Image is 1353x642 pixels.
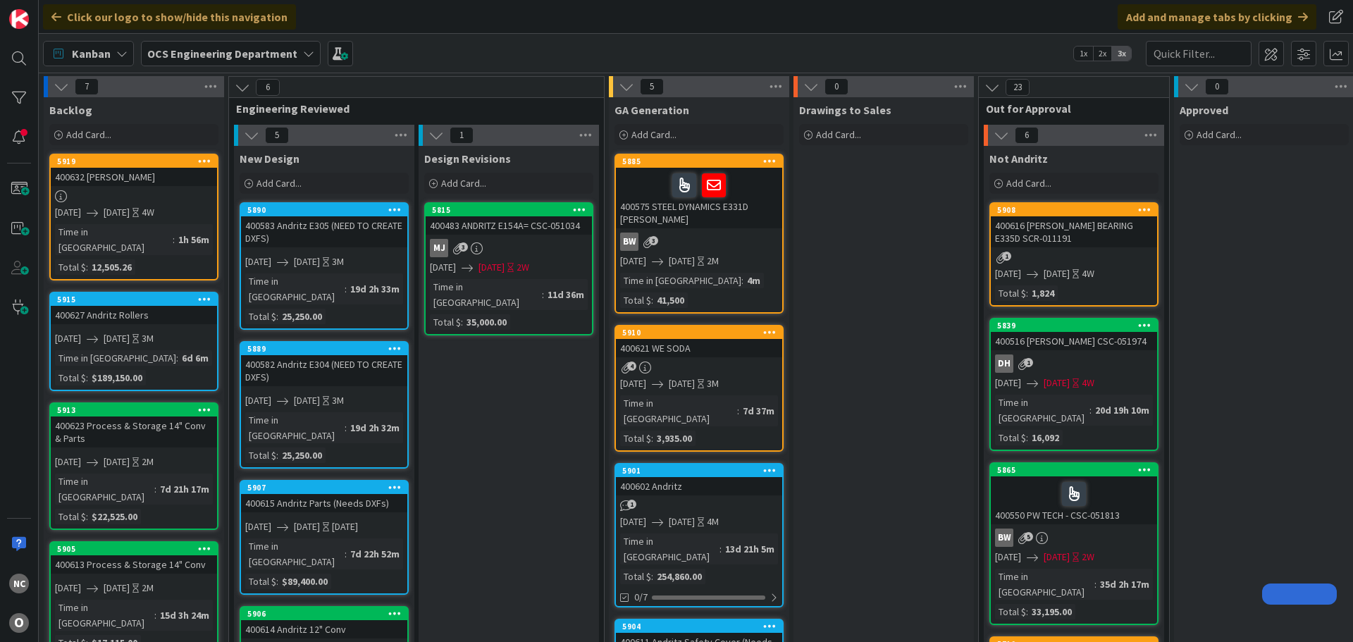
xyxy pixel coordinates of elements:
div: 19d 2h 32m [347,420,403,436]
span: 1 [1024,358,1033,367]
div: 5865 [997,465,1157,475]
span: [DATE] [55,581,81,595]
div: Time in [GEOGRAPHIC_DATA] [55,474,154,505]
div: 5919 [57,156,217,166]
span: : [1094,576,1096,592]
div: 16,092 [1028,430,1063,445]
div: 4W [1082,266,1094,281]
div: Time in [GEOGRAPHIC_DATA] [245,273,345,304]
span: : [461,314,463,330]
span: Drawings to Sales [799,103,891,117]
div: 5839400516 [PERSON_NAME] CSC-051974 [991,319,1157,350]
span: [DATE] [104,205,130,220]
span: Engineering Reviewed [236,101,586,116]
div: 5890 [241,204,407,216]
div: O [9,613,29,633]
span: 3 [459,242,468,252]
span: : [345,420,347,436]
div: 5889 [247,344,407,354]
span: 23 [1006,79,1030,96]
span: : [154,607,156,623]
div: 4m [743,273,764,288]
div: 6d 6m [178,350,212,366]
div: Time in [GEOGRAPHIC_DATA] [245,538,345,569]
a: 5889400582 Andritz E304 (NEED TO CREATE DXFS)[DATE][DATE]3MTime in [GEOGRAPHIC_DATA]:19d 2h 32mTo... [240,341,409,469]
div: 41,500 [653,292,688,308]
span: : [651,569,653,584]
a: 5919400632 [PERSON_NAME][DATE][DATE]4WTime in [GEOGRAPHIC_DATA]:1h 56mTotal $:12,505.26 [49,154,218,280]
div: $189,150.00 [88,370,146,385]
div: 5815400483 ANDRITZ E154A= CSC-051034 [426,204,592,235]
span: Kanban [72,45,111,62]
span: : [86,259,88,275]
div: 12,505.26 [88,259,135,275]
span: [DATE] [1044,550,1070,564]
span: : [154,481,156,497]
div: 5815 [432,205,592,215]
div: 5865 [991,464,1157,476]
span: 6 [1015,127,1039,144]
div: 5907 [247,483,407,493]
div: 5901400602 Andritz [616,464,782,495]
span: 1x [1074,47,1093,61]
span: Backlog [49,103,92,117]
span: : [176,350,178,366]
div: 400623 Process & Storage 14" Conv & Parts [51,416,217,447]
div: 7d 21h 17m [156,481,213,497]
span: 4 [627,362,636,371]
div: 2M [707,254,719,268]
div: 254,860.00 [653,569,705,584]
div: 5915 [51,293,217,306]
a: 5910400621 WE SODA[DATE][DATE]3MTime in [GEOGRAPHIC_DATA]:7d 37mTotal $:3,935.00 [614,325,784,452]
span: 3 [649,236,658,245]
span: : [276,574,278,589]
span: : [276,447,278,463]
span: [DATE] [294,519,320,534]
span: [DATE] [104,455,130,469]
span: : [1026,430,1028,445]
span: [DATE] [620,254,646,268]
a: 5913400623 Process & Storage 14" Conv & Parts[DATE][DATE]2MTime in [GEOGRAPHIC_DATA]:7d 21h 17mTo... [49,402,218,530]
div: 5919400632 [PERSON_NAME] [51,155,217,186]
span: [DATE] [478,260,505,275]
div: 5905 [51,543,217,555]
span: : [542,287,544,302]
span: 5 [265,127,289,144]
div: 5915 [57,295,217,304]
a: 5839400516 [PERSON_NAME] CSC-051974DH[DATE][DATE]4WTime in [GEOGRAPHIC_DATA]:20d 19h 10mTotal $:1... [989,318,1159,451]
div: 5905400613 Process & Storage 14" Conv [51,543,217,574]
div: 5815 [426,204,592,216]
a: 5908400616 [PERSON_NAME] BEARING E335D SCR-011191[DATE][DATE]4WTotal $:1,824 [989,202,1159,307]
b: OCS Engineering Department [147,47,297,61]
div: 5890 [247,205,407,215]
div: 5907400615 Andritz Parts (Needs DXFs) [241,481,407,512]
div: 5906 [247,609,407,619]
div: 19d 2h 33m [347,281,403,297]
div: 5889400582 Andritz E304 (NEED TO CREATE DXFS) [241,342,407,386]
span: 3x [1112,47,1131,61]
span: [DATE] [245,519,271,534]
span: [DATE] [1044,376,1070,390]
div: 5906400614 Andritz 12" Conv [241,607,407,638]
div: Total $ [55,509,86,524]
span: : [651,431,653,446]
div: Total $ [995,430,1026,445]
div: Total $ [620,431,651,446]
span: 1 [1002,252,1011,261]
div: 5919 [51,155,217,168]
div: Time in [GEOGRAPHIC_DATA] [620,395,737,426]
div: 400582 Andritz E304 (NEED TO CREATE DXFS) [241,355,407,386]
div: 11d 36m [544,287,588,302]
span: Out for Approval [986,101,1151,116]
div: 400627 Andritz Rollers [51,306,217,324]
div: 5839 [991,319,1157,332]
div: 400483 ANDRITZ E154A= CSC-051034 [426,216,592,235]
a: 5901400602 Andritz[DATE][DATE]4MTime in [GEOGRAPHIC_DATA]:13d 21h 5mTotal $:254,860.000/7 [614,463,784,607]
span: [DATE] [55,331,81,346]
div: 5908 [997,205,1157,215]
span: Add Card... [816,128,861,141]
span: : [86,509,88,524]
span: Add Card... [631,128,676,141]
div: Time in [GEOGRAPHIC_DATA] [430,279,542,310]
div: Total $ [620,292,651,308]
